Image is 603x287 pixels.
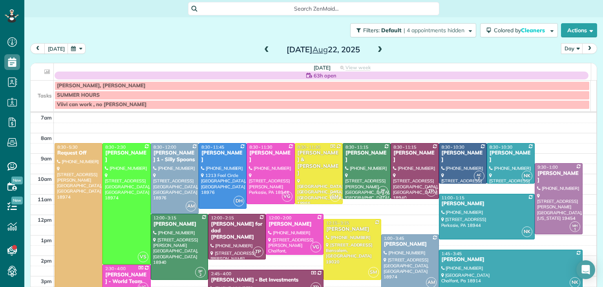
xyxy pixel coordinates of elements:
span: SM [368,267,379,278]
span: VG [282,191,292,202]
span: SUMMER HOURS [57,92,100,98]
div: [PERSON_NAME] [537,170,580,184]
span: 12:15 - 3:15 [326,220,349,226]
span: NK [522,171,532,181]
button: next [582,43,597,54]
span: TP [253,247,263,257]
div: [PERSON_NAME] - World Team [105,272,148,285]
span: 7am [41,114,52,121]
span: 8:30 - 11:30 [298,144,320,150]
div: [PERSON_NAME] [345,150,388,163]
span: 2:45 - 4:00 [211,271,231,276]
span: Cleaners [521,27,546,34]
span: Filters: [363,27,380,34]
span: 9:30 - 1:00 [537,164,558,170]
h2: [DATE] 22, 2025 [274,45,372,54]
span: 12pm [38,217,52,223]
span: AM [186,201,196,212]
button: Actions [561,23,597,37]
span: 8:30 - 11:15 [393,144,416,150]
span: 3pm [41,278,52,284]
span: 2pm [41,258,52,264]
div: [PERSON_NAME] [441,256,581,263]
span: [PERSON_NAME], [PERSON_NAME] [57,83,146,89]
button: prev [30,43,45,54]
div: [PERSON_NAME] [441,150,484,163]
div: Open Intercom Messenger [576,260,595,279]
div: [PERSON_NAME] & [PERSON_NAME] [297,150,340,177]
div: [PERSON_NAME] [249,150,292,163]
span: View week [345,64,371,71]
span: TP [426,186,437,197]
span: 8am [41,135,52,141]
span: Colored by [494,27,548,34]
div: [PERSON_NAME] [201,150,244,163]
div: [PERSON_NAME] [105,150,148,163]
a: Filters: Default | 4 appointments hidden [346,23,476,37]
span: 11:00 - 1:15 [442,195,464,201]
span: 1pm [41,237,52,243]
div: [PERSON_NAME] [326,226,379,233]
span: 8:30 - 10:30 [490,144,512,150]
span: 11am [38,196,52,202]
span: 8:30 - 5:30 [57,144,78,150]
span: NK [522,226,532,237]
span: DH [234,196,244,206]
span: AC [477,173,481,177]
span: VG [311,242,321,252]
small: 1 [570,226,580,233]
span: 9am [41,155,52,162]
span: Aug [312,44,328,54]
span: 63h open [314,72,336,79]
div: [PERSON_NAME] [268,221,321,228]
small: 2 [474,175,484,182]
div: [PERSON_NAME] [384,241,437,248]
span: 8:30 - 11:45 [201,144,224,150]
span: 8:30 - 11:30 [249,144,272,150]
span: New [11,177,23,184]
span: 8:30 - 10:30 [442,144,464,150]
div: [PERSON_NAME] [153,221,206,228]
button: Filters: Default | 4 appointments hidden [350,23,476,37]
span: [DATE] [314,64,331,71]
small: 2 [196,271,205,279]
small: 2 [378,190,388,198]
span: 12:00 - 2:15 [211,215,234,221]
div: [PERSON_NAME] for dad [PERSON_NAME] [210,221,263,241]
span: 1:00 - 3:45 [384,235,404,241]
span: New [11,197,23,204]
span: Viivi can work , no [PERSON_NAME] [57,101,146,108]
div: Request Off [57,150,100,156]
button: Colored byCleaners [480,23,558,37]
span: 2:30 - 4:00 [105,266,126,271]
span: 12:00 - 2:00 [269,215,291,221]
span: 1:45 - 3:45 [442,251,462,256]
span: SP [198,269,203,273]
span: 8:30 - 12:00 [153,144,176,150]
span: | 4 appointments hidden [404,27,464,34]
div: [PERSON_NAME] [441,201,533,207]
div: [PERSON_NAME] [393,150,436,163]
div: [PERSON_NAME] - Bet Investments [210,277,321,283]
div: [PERSON_NAME] [489,150,532,163]
span: SM [330,191,340,202]
span: 12:00 - 3:15 [153,215,176,221]
span: SP [381,188,385,192]
span: Default [381,27,402,34]
span: MH [572,223,578,228]
span: 8:30 - 2:30 [105,144,126,150]
button: [DATE] [44,43,68,54]
span: 8:30 - 11:15 [345,144,368,150]
span: VS [138,252,148,262]
div: [PERSON_NAME] 1 - Silly Spoons [153,150,196,163]
span: 10am [38,176,52,182]
button: Day [561,43,583,54]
